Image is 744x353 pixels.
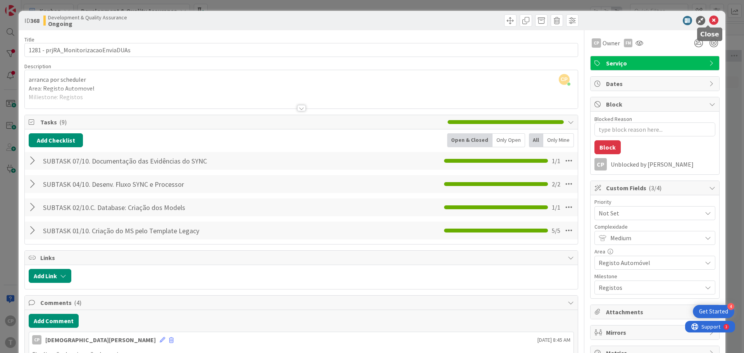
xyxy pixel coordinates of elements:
span: CP [559,74,570,85]
span: Description [24,63,51,70]
span: Serviço [606,59,705,68]
button: Add Link [29,269,71,283]
span: ( 4 ) [74,299,81,307]
button: Add Comment [29,314,79,328]
span: Development & Quality Assurance [48,14,127,21]
div: Priority [594,199,715,205]
div: CP [594,158,607,170]
span: Block [606,100,705,109]
span: [DATE] 8:45 AM [537,336,570,344]
div: Open & Closed [447,133,493,147]
div: FM [624,39,632,47]
span: Not Set [599,208,698,219]
div: [DEMOGRAPHIC_DATA][PERSON_NAME] [45,335,156,344]
span: ( 3/4 ) [649,184,661,192]
span: Dates [606,79,705,88]
span: 5 / 5 [552,226,560,235]
p: arranca por scheduler [29,75,574,84]
div: Open Get Started checklist, remaining modules: 4 [693,305,734,318]
span: 2 / 2 [552,179,560,189]
button: Block [594,140,621,154]
input: Add Checklist... [40,224,215,238]
span: ( 9 ) [59,118,67,126]
div: CP [592,38,601,48]
div: Get Started [699,308,728,315]
label: Title [24,36,34,43]
div: Only Mine [543,133,574,147]
span: Support [16,1,35,10]
input: Add Checklist... [40,177,215,191]
input: Add Checklist... [40,200,215,214]
span: Links [40,253,564,262]
span: 1 / 1 [552,203,560,212]
span: Registos [599,282,698,293]
span: Registo Automóvel [599,257,698,268]
div: 3 [40,3,42,9]
div: Area [594,249,715,254]
div: 4 [727,303,734,310]
b: Ongoing [48,21,127,27]
div: All [529,133,543,147]
span: Custom Fields [606,183,705,193]
span: Comments [40,298,564,307]
span: 1 / 1 [552,156,560,165]
span: Owner [603,38,620,48]
div: Unblocked by [PERSON_NAME] [611,161,715,168]
div: Only Open [493,133,525,147]
div: CP [32,335,41,344]
div: Milestone [594,274,715,279]
div: Complexidade [594,224,715,229]
span: Mirrors [606,328,705,337]
span: Tasks [40,117,444,127]
span: Attachments [606,307,705,317]
button: Add Checklist [29,133,83,147]
input: Add Checklist... [40,154,215,168]
span: ID [24,16,40,25]
h5: Close [700,31,719,38]
p: Area: Registo Automovel [29,84,574,93]
input: type card name here... [24,43,578,57]
label: Blocked Reason [594,115,632,122]
span: Medium [610,232,698,243]
b: 368 [30,17,40,24]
